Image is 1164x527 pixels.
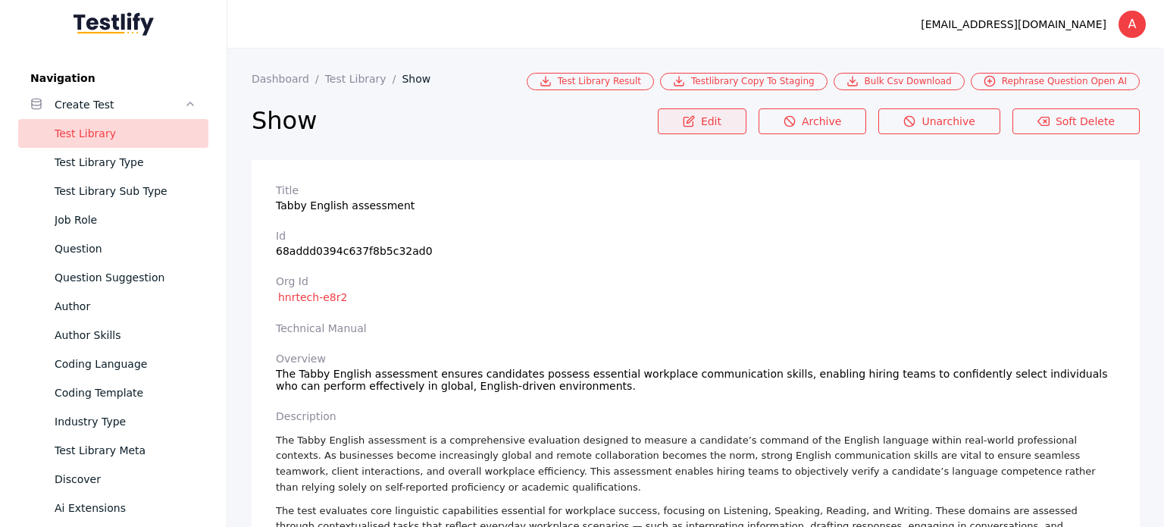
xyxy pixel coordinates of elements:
a: Question [18,234,208,263]
a: Ai Extensions [18,494,208,522]
img: Testlify - Backoffice [74,12,154,36]
label: Navigation [18,72,208,84]
label: description [276,410,1115,422]
label: Title [276,184,1115,196]
div: Industry Type [55,413,196,431]
a: Unarchive [878,108,1000,134]
div: Test Library Meta [55,441,196,460]
div: Author Skills [55,326,196,344]
div: Question Suggestion [55,268,196,287]
a: Coding Template [18,378,208,407]
a: Discover [18,465,208,494]
label: Technical Manual [276,322,1115,334]
section: Tabby English assessment [276,184,1115,212]
a: Test Library [325,73,402,85]
a: Soft Delete [1012,108,1140,134]
div: Test Library [55,124,196,143]
a: Dashboard [252,73,325,85]
a: Coding Language [18,350,208,378]
div: Author [55,297,196,315]
div: Coding Language [55,355,196,373]
p: The Tabby English assessment is a comprehensive evaluation designed to measure a candidate’s comm... [276,433,1115,496]
div: Question [55,240,196,258]
a: Author Skills [18,321,208,350]
a: Edit [658,108,746,134]
a: Show [402,73,443,85]
a: Test Library Meta [18,436,208,465]
a: Testlibrary Copy To Staging [660,73,828,90]
a: hnrtech-e8r2 [276,290,349,304]
div: Test Library Type [55,153,196,171]
a: Job Role [18,205,208,234]
section: The Tabby English assessment ensures candidates possess essential workplace communication skills,... [276,353,1115,392]
a: Test Library Sub Type [18,177,208,205]
a: Test Library Result [527,73,654,90]
label: Id [276,230,1115,242]
a: Industry Type [18,407,208,436]
a: Test Library [18,119,208,148]
div: A [1119,11,1146,38]
div: Job Role [55,211,196,229]
a: Bulk Csv Download [834,73,965,90]
a: Question Suggestion [18,263,208,292]
div: Coding Template [55,384,196,402]
label: Overview [276,353,1115,365]
a: Rephrase Question Open AI [971,73,1140,90]
div: Ai Extensions [55,499,196,517]
a: Author [18,292,208,321]
div: Discover [55,470,196,488]
div: Test Library Sub Type [55,182,196,200]
a: Test Library Type [18,148,208,177]
div: Create Test [55,96,184,114]
section: 68addd0394c637f8b5c32ad0 [276,230,1115,257]
div: [EMAIL_ADDRESS][DOMAIN_NAME] [921,15,1106,33]
label: Org Id [276,275,1115,287]
h2: Show [252,105,658,136]
a: Archive [759,108,866,134]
